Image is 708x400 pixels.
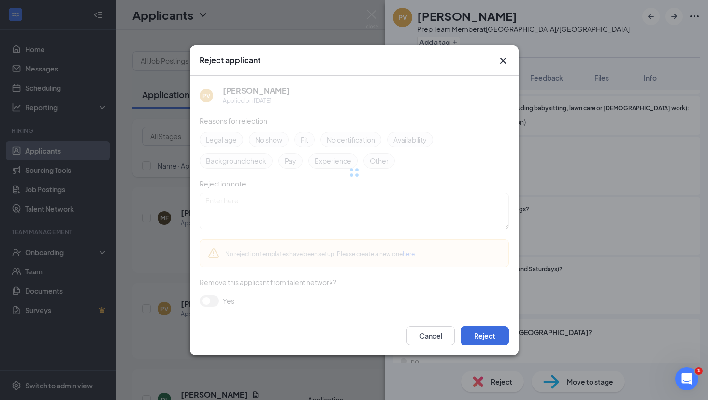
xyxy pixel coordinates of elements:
button: Cancel [406,326,455,345]
iframe: Intercom live chat [675,367,698,390]
button: Close [497,55,509,67]
h3: Reject applicant [200,55,260,66]
span: 1 [695,367,703,375]
svg: Cross [497,55,509,67]
button: Reject [461,326,509,345]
